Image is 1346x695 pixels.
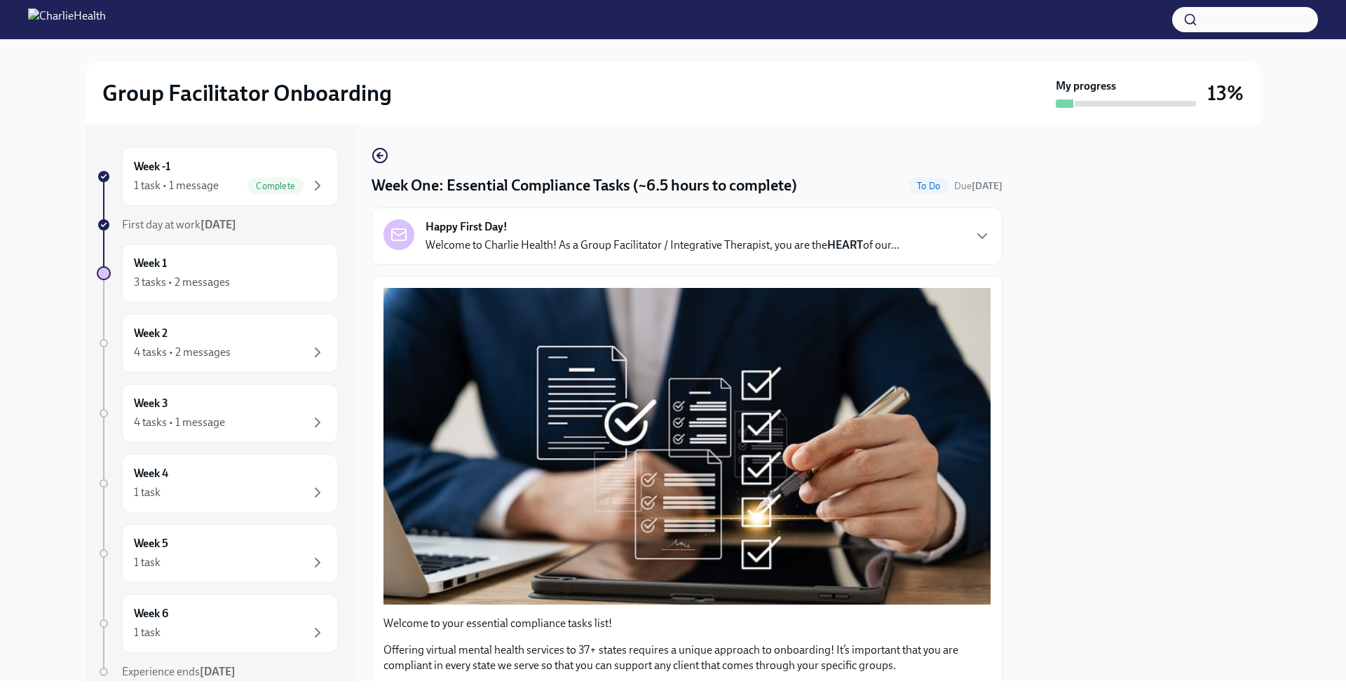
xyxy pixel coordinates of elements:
a: Week -11 task • 1 messageComplete [97,147,338,206]
button: Zoom image [383,288,991,605]
div: 3 tasks • 2 messages [134,275,230,290]
a: Week 13 tasks • 2 messages [97,244,338,303]
strong: Happy First Day! [426,219,508,235]
div: 4 tasks • 2 messages [134,345,231,360]
a: Week 24 tasks • 2 messages [97,314,338,373]
strong: [DATE] [972,180,1002,192]
p: Welcome to Charlie Health! As a Group Facilitator / Integrative Therapist, you are the of our... [426,238,899,253]
p: Offering virtual mental health services to 37+ states requires a unique approach to onboarding! I... [383,642,991,673]
h2: Group Facilitator Onboarding [102,79,392,107]
p: Welcome to your essential compliance tasks list! [383,616,991,631]
strong: [DATE] [200,665,236,678]
h6: Week -1 [134,159,170,174]
a: Week 61 task [97,594,338,653]
h6: Week 1 [134,256,167,271]
a: Week 41 task [97,454,338,513]
h6: Week 2 [134,326,168,341]
a: Week 51 task [97,524,338,583]
span: September 15th, 2025 09:00 [954,179,1002,193]
span: Experience ends [122,665,236,678]
a: First day at work[DATE] [97,217,338,233]
strong: My progress [1056,78,1116,94]
h6: Week 3 [134,396,168,411]
img: CharlieHealth [28,8,106,31]
span: Complete [247,181,304,191]
div: 1 task • 1 message [134,178,219,193]
h6: Week 5 [134,536,168,551]
h6: Week 6 [134,606,168,621]
h3: 13% [1207,81,1244,106]
div: 1 task [134,625,161,640]
div: 4 tasks • 1 message [134,415,225,430]
h4: Week One: Essential Compliance Tasks (~6.5 hours to complete) [372,175,797,196]
strong: [DATE] [200,218,236,231]
div: 1 task [134,555,161,570]
a: Week 34 tasks • 1 message [97,384,338,443]
span: First day at work [122,218,236,231]
div: 1 task [134,485,161,500]
span: To Do [909,181,949,191]
h6: Week 4 [134,466,168,481]
span: Due [954,180,1002,192]
strong: HEART [827,238,863,252]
